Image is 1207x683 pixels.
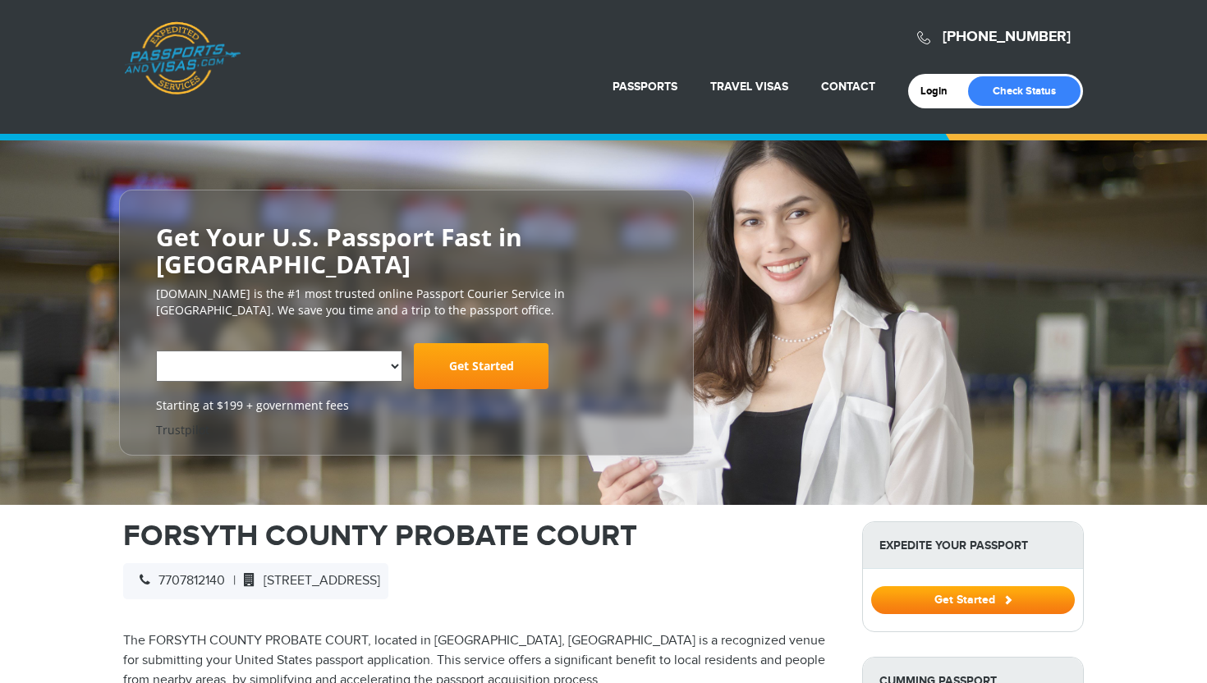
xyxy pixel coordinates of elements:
p: [DOMAIN_NAME] is the #1 most trusted online Passport Courier Service in [GEOGRAPHIC_DATA]. We sav... [156,286,657,319]
div: | [123,563,388,599]
span: 7707812140 [131,573,225,589]
a: Get Started [871,593,1075,606]
strong: Expedite Your Passport [863,522,1083,569]
span: [STREET_ADDRESS] [236,573,380,589]
a: Trustpilot [156,422,209,438]
a: Passports [613,80,677,94]
button: Get Started [871,586,1075,614]
h2: Get Your U.S. Passport Fast in [GEOGRAPHIC_DATA] [156,223,657,277]
a: Passports & [DOMAIN_NAME] [124,21,241,95]
a: Travel Visas [710,80,788,94]
a: [PHONE_NUMBER] [943,28,1071,46]
a: Contact [821,80,875,94]
a: Login [920,85,959,98]
span: Starting at $199 + government fees [156,397,657,414]
h1: FORSYTH COUNTY PROBATE COURT [123,521,838,551]
a: Get Started [414,343,548,389]
a: Check Status [968,76,1081,106]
